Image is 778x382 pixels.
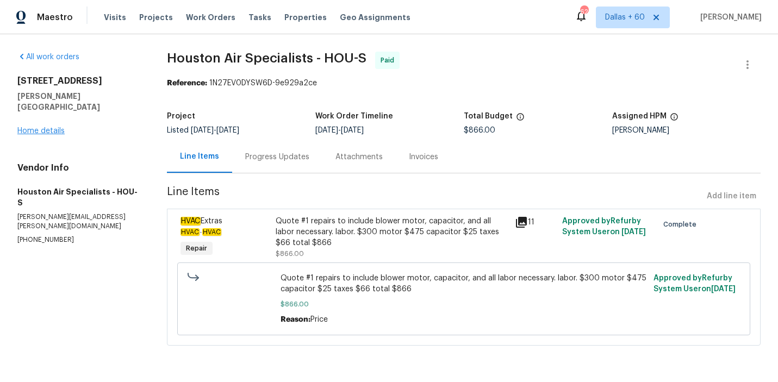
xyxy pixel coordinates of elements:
span: [DATE] [341,127,364,134]
span: Properties [284,12,327,23]
h2: [STREET_ADDRESS] [17,76,141,86]
span: Visits [104,12,126,23]
h5: Total Budget [464,112,513,120]
div: 1N27EV0DYSW6D-9e929a2ce [167,78,761,89]
div: 11 [515,216,556,229]
span: [PERSON_NAME] [696,12,762,23]
span: The hpm assigned to this work order. [670,112,679,127]
div: Attachments [335,152,383,162]
b: Reference: [167,79,207,87]
span: [DATE] [315,127,338,134]
div: Line Items [180,151,219,162]
span: Paid [381,55,399,66]
span: Dallas + 60 [605,12,645,23]
em: HVAC [181,228,200,236]
p: [PERSON_NAME][EMAIL_ADDRESS][PERSON_NAME][DOMAIN_NAME] [17,212,141,231]
span: $866.00 [464,127,495,134]
span: $866.00 [276,251,304,257]
span: Projects [139,12,173,23]
em: HVAC [202,228,221,236]
div: Progress Updates [245,152,309,162]
h5: [PERSON_NAME][GEOGRAPHIC_DATA] [17,91,141,112]
h5: Work Order Timeline [315,112,393,120]
h5: Assigned HPM [612,112,667,120]
h5: Houston Air Specialists - HOU-S [17,186,141,208]
span: The total cost of line items that have been proposed by Opendoor. This sum includes line items th... [516,112,525,127]
span: Approved by Refurby System User on [562,217,646,236]
span: - [315,127,364,134]
span: Reason: [281,316,310,323]
span: $866.00 [281,299,647,310]
span: Geo Assignments [340,12,410,23]
h4: Vendor Info [17,162,141,173]
span: [DATE] [216,127,239,134]
a: All work orders [17,53,79,61]
div: Quote #1 repairs to include blower motor, capacitor, and all labor necessary. labor. $300 motor $... [276,216,508,248]
span: Maestro [37,12,73,23]
span: Price [310,316,328,323]
span: Tasks [248,14,271,21]
span: [DATE] [191,127,214,134]
span: [DATE] [711,285,736,293]
span: Houston Air Specialists - HOU-S [167,52,366,65]
span: - [191,127,239,134]
div: Invoices [409,152,438,162]
div: [PERSON_NAME] [612,127,761,134]
span: Work Orders [186,12,235,23]
a: Home details [17,127,65,135]
h5: Project [167,112,195,120]
span: Repair [182,243,211,254]
span: Complete [663,219,701,230]
span: [DATE] [621,228,646,236]
span: Approved by Refurby System User on [653,274,736,293]
span: Line Items [167,186,702,206]
span: - [181,229,221,235]
p: [PHONE_NUMBER] [17,235,141,245]
span: Listed [167,127,239,134]
em: HVAC [181,217,201,226]
span: Extras [181,217,222,226]
div: 623 [580,7,588,17]
span: Quote #1 repairs to include blower motor, capacitor, and all labor necessary. labor. $300 motor $... [281,273,647,295]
